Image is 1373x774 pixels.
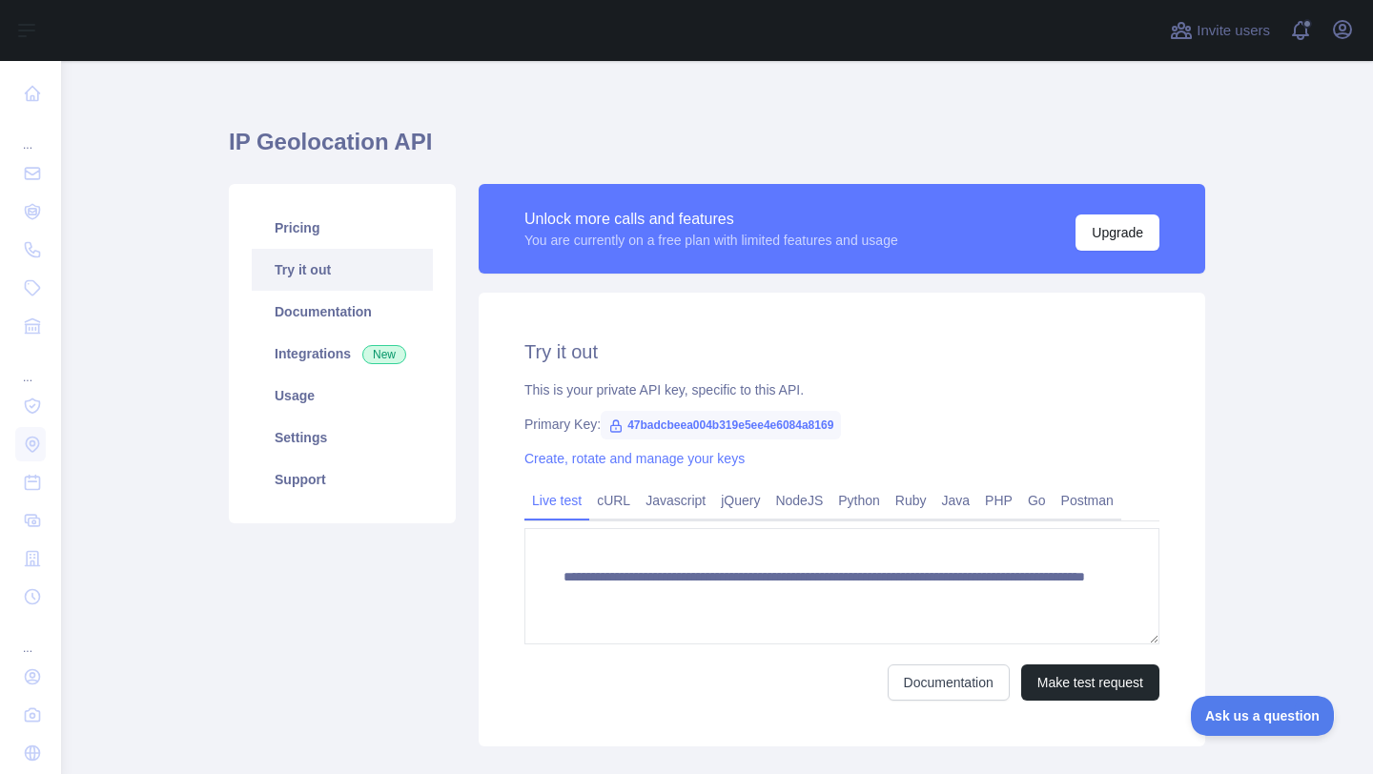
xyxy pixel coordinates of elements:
[524,485,589,516] a: Live test
[713,485,768,516] a: jQuery
[524,231,898,250] div: You are currently on a free plan with limited features and usage
[252,375,433,417] a: Usage
[768,485,830,516] a: NodeJS
[15,347,46,385] div: ...
[15,114,46,153] div: ...
[934,485,978,516] a: Java
[252,333,433,375] a: Integrations New
[1166,15,1274,46] button: Invite users
[524,451,745,466] a: Create, rotate and manage your keys
[1054,485,1121,516] a: Postman
[977,485,1020,516] a: PHP
[252,249,433,291] a: Try it out
[888,485,934,516] a: Ruby
[1021,664,1159,701] button: Make test request
[638,485,713,516] a: Javascript
[589,485,638,516] a: cURL
[1020,485,1054,516] a: Go
[1197,20,1270,42] span: Invite users
[524,380,1159,399] div: This is your private API key, specific to this API.
[362,345,406,364] span: New
[830,485,888,516] a: Python
[524,208,898,231] div: Unlock more calls and features
[252,458,433,500] a: Support
[524,338,1159,365] h2: Try it out
[252,417,433,458] a: Settings
[1191,696,1335,736] iframe: Toggle Customer Support
[1076,214,1159,251] button: Upgrade
[252,207,433,249] a: Pricing
[252,291,433,333] a: Documentation
[229,127,1205,173] h1: IP Geolocation API
[524,415,1159,434] div: Primary Key:
[15,618,46,656] div: ...
[888,664,1010,701] a: Documentation
[601,411,841,439] span: 47badcbeea004b319e5ee4e6084a8169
